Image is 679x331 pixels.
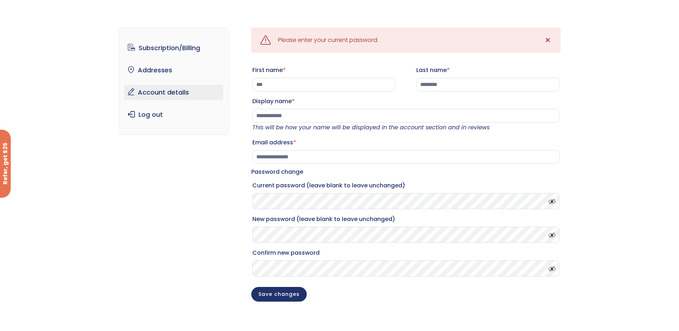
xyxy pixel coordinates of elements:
[252,123,490,131] em: This will be how your name will be displayed in the account section and in reviews
[124,85,223,100] a: Account details
[252,96,559,107] label: Display name
[251,167,303,177] legend: Password change
[252,64,396,76] label: First name
[545,35,551,45] span: ✕
[252,137,559,148] label: Email address
[252,180,559,191] label: Current password (leave blank to leave unchanged)
[252,214,559,225] label: New password (leave blank to leave unchanged)
[251,287,307,302] button: Save changes
[124,107,223,122] a: Log out
[124,63,223,78] a: Addresses
[118,28,229,135] nav: Account pages
[416,64,559,76] label: Last name
[278,35,378,45] div: Please enter your current password.
[541,33,555,47] a: ✕
[252,247,559,259] label: Confirm new password
[124,40,223,56] a: Subscription/Billing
